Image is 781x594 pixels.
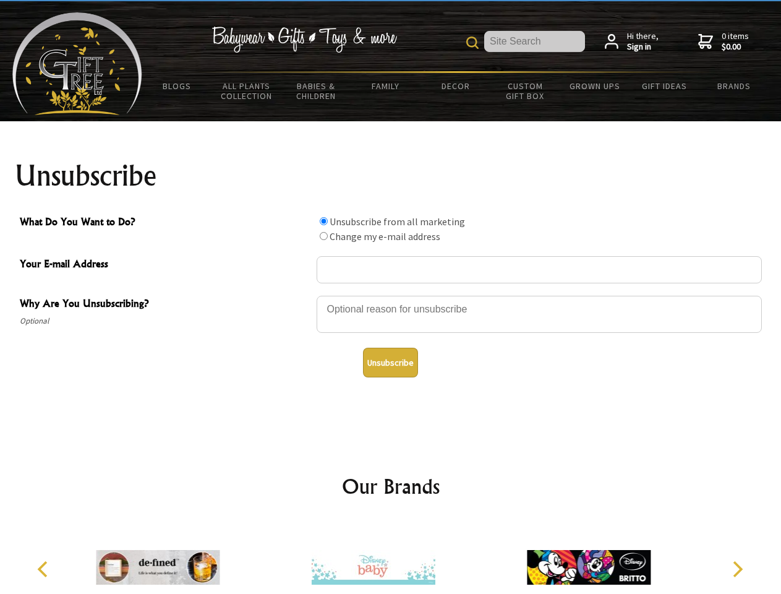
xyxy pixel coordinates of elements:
[31,556,58,583] button: Previous
[722,30,749,53] span: 0 items
[698,31,749,53] a: 0 items$0.00
[20,256,310,274] span: Your E-mail Address
[484,31,585,52] input: Site Search
[722,41,749,53] strong: $0.00
[211,27,397,53] img: Babywear - Gifts - Toys & more
[627,31,659,53] span: Hi there,
[629,73,699,99] a: Gift Ideas
[317,256,762,283] input: Your E-mail Address
[320,217,328,225] input: What Do You Want to Do?
[490,73,560,109] a: Custom Gift Box
[627,41,659,53] strong: Sign in
[351,73,421,99] a: Family
[330,215,465,228] label: Unsubscribe from all marketing
[605,31,659,53] a: Hi there,Sign in
[330,230,440,243] label: Change my e-mail address
[320,232,328,240] input: What Do You Want to Do?
[20,314,310,329] span: Optional
[420,73,490,99] a: Decor
[15,161,767,191] h1: Unsubscribe
[466,37,479,49] img: product search
[363,348,418,377] button: Unsubscribe
[560,73,629,99] a: Grown Ups
[281,73,351,109] a: Babies & Children
[317,296,762,333] textarea: Why Are You Unsubscribing?
[699,73,769,99] a: Brands
[723,556,751,583] button: Next
[20,296,310,314] span: Why Are You Unsubscribing?
[12,12,142,115] img: Babyware - Gifts - Toys and more...
[142,73,212,99] a: BLOGS
[212,73,282,109] a: All Plants Collection
[25,471,757,501] h2: Our Brands
[20,214,310,232] span: What Do You Want to Do?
